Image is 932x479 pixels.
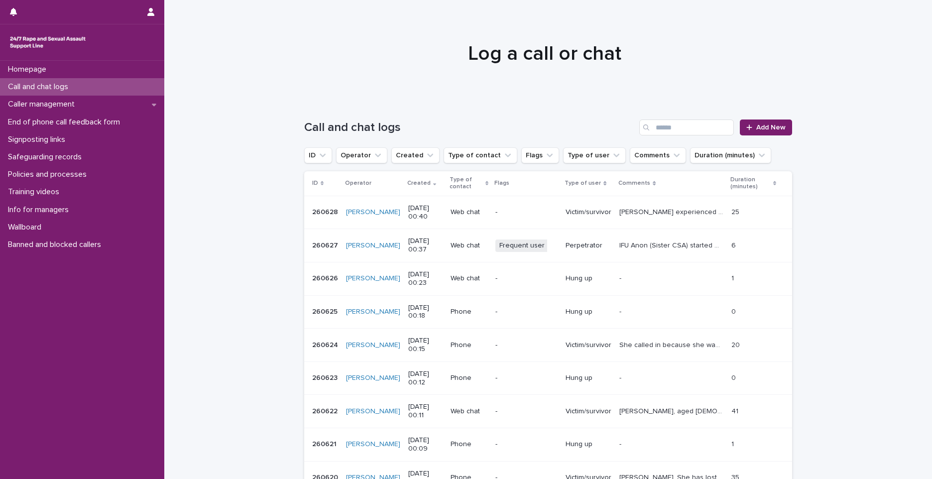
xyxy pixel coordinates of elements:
[495,208,558,217] p: -
[566,208,611,217] p: Victim/survivor
[619,206,725,217] p: Kat experienced CSA for many years by her grandfather. Kat feeling overwhelmed tonight. Kat does ...
[301,42,789,66] h1: Log a call or chat
[304,147,332,163] button: ID
[450,174,483,193] p: Type of contact
[495,308,558,316] p: -
[495,407,558,416] p: -
[566,440,611,449] p: Hung up
[4,118,128,127] p: End of phone call feedback form
[408,204,443,221] p: [DATE] 00:40
[690,147,771,163] button: Duration (minutes)
[566,374,611,382] p: Hung up
[4,223,49,232] p: Wallboard
[346,374,400,382] a: [PERSON_NAME]
[4,170,95,179] p: Policies and processes
[495,239,549,252] span: Frequent user
[304,329,792,362] tr: 260624260624 [PERSON_NAME] [DATE] 00:15Phone-Victim/survivorShe called in because she was feeling...
[346,274,400,283] a: [PERSON_NAME]
[304,196,792,229] tr: 260628260628 [PERSON_NAME] [DATE] 00:40Web chat-Victim/survivor[PERSON_NAME] experienced CSA for ...
[494,178,509,189] p: Flags
[408,337,443,354] p: [DATE] 00:15
[304,295,792,329] tr: 260625260625 [PERSON_NAME] [DATE] 00:18Phone-Hung up-- 00
[8,32,88,52] img: rhQMoQhaT3yELyF149Cw
[731,239,738,250] p: 6
[639,120,734,135] input: Search
[408,237,443,254] p: [DATE] 00:37
[312,339,340,350] p: 260624
[451,407,487,416] p: Web chat
[451,208,487,217] p: Web chat
[566,407,611,416] p: Victim/survivor
[619,438,623,449] p: -
[619,239,725,250] p: IFU Anon (Sister CSA) started with "I took someone pants off", then they went on to type "I play ...
[451,241,487,250] p: Web chat
[619,372,623,382] p: -
[304,395,792,428] tr: 260622260622 [PERSON_NAME] [DATE] 00:11Web chat-Victim/survivor[PERSON_NAME], aged [DEMOGRAPHIC_D...
[346,308,400,316] a: [PERSON_NAME]
[4,135,73,144] p: Signposting links
[731,206,741,217] p: 25
[346,208,400,217] a: [PERSON_NAME]
[4,240,109,249] p: Banned and blocked callers
[730,174,770,193] p: Duration (minutes)
[312,206,340,217] p: 260628
[408,436,443,453] p: [DATE] 00:09
[4,205,77,215] p: Info for managers
[312,272,340,283] p: 260626
[451,374,487,382] p: Phone
[619,339,725,350] p: She called in because she was feeling down and anxious, and having to navigate so many things at ...
[731,306,738,316] p: 0
[731,438,736,449] p: 1
[566,341,611,350] p: Victim/survivor
[407,178,431,189] p: Created
[4,152,90,162] p: Safeguarding records
[304,229,792,262] tr: 260627260627 [PERSON_NAME] [DATE] 00:37Web chatFrequent userPerpetratorIFU Anon (Sister CSA) star...
[451,308,487,316] p: Phone
[345,178,371,189] p: Operator
[495,374,558,382] p: -
[346,440,400,449] a: [PERSON_NAME]
[444,147,517,163] button: Type of contact
[336,147,387,163] button: Operator
[451,440,487,449] p: Phone
[495,341,558,350] p: -
[619,306,623,316] p: -
[391,147,440,163] button: Created
[495,274,558,283] p: -
[312,438,339,449] p: 260621
[4,65,54,74] p: Homepage
[731,339,742,350] p: 20
[451,274,487,283] p: Web chat
[304,428,792,461] tr: 260621260621 [PERSON_NAME] [DATE] 00:09Phone-Hung up-- 11
[619,405,725,416] p: [PERSON_NAME], aged [DEMOGRAPHIC_DATA], was raped whilst on holiday in [GEOGRAPHIC_DATA]. We spok...
[565,178,601,189] p: Type of user
[521,147,559,163] button: Flags
[495,440,558,449] p: -
[312,405,340,416] p: 260622
[346,241,400,250] a: [PERSON_NAME]
[408,370,443,387] p: [DATE] 00:12
[619,272,623,283] p: -
[731,405,740,416] p: 41
[346,407,400,416] a: [PERSON_NAME]
[312,178,318,189] p: ID
[312,306,340,316] p: 260625
[408,270,443,287] p: [DATE] 00:23
[756,124,786,131] span: Add New
[618,178,650,189] p: Comments
[312,239,340,250] p: 260627
[740,120,792,135] a: Add New
[304,262,792,295] tr: 260626260626 [PERSON_NAME] [DATE] 00:23Web chat-Hung up-- 11
[408,403,443,420] p: [DATE] 00:11
[563,147,626,163] button: Type of user
[731,372,738,382] p: 0
[304,120,635,135] h1: Call and chat logs
[304,361,792,395] tr: 260623260623 [PERSON_NAME] [DATE] 00:12Phone-Hung up-- 00
[408,304,443,321] p: [DATE] 00:18
[4,100,83,109] p: Caller management
[451,341,487,350] p: Phone
[566,241,611,250] p: Perpetrator
[630,147,686,163] button: Comments
[4,187,67,197] p: Training videos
